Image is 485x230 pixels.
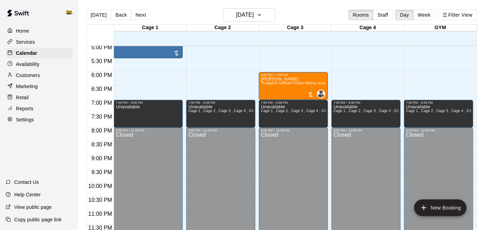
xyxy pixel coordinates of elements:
div: 7:00 PM – 8:00 PM [116,101,181,104]
div: 7:00 PM – 8:00 PM: Unavailable [331,100,401,128]
p: Reports [16,105,33,112]
p: Settings [16,116,34,123]
p: Home [16,27,29,34]
p: Retail [16,94,29,101]
p: Marketing [16,83,38,90]
span: 10:30 PM [87,197,114,203]
p: Customers [16,72,40,79]
span: Cage 1 , Cage 2 , Cage 3 , Cage 4 , GYM [334,109,402,113]
p: Services [16,39,35,45]
a: Settings [6,114,73,125]
span: *Fastpitch Softball Private Hitting Lesson* [261,81,330,85]
span: 5:30 PM [90,58,114,64]
a: Retail [6,92,73,103]
button: Week [413,10,435,20]
button: Next [131,10,150,20]
button: [DATE] [223,8,275,22]
span: Cam Janzen [320,90,325,98]
span: 9:30 PM [90,169,114,175]
a: Reports [6,103,73,114]
div: 7:00 PM – 8:00 PM [334,101,398,104]
span: 7:00 PM [90,100,114,106]
button: [DATE] [86,10,111,20]
div: GYM [404,25,477,31]
div: 8:00 PM – 11:59 PM [188,129,253,132]
button: Day [395,10,413,20]
button: Staff [373,10,393,20]
p: View public page [14,204,52,211]
a: Services [6,37,73,47]
a: Calendar [6,48,73,58]
div: 6:00 PM – 7:00 PM: *Fastpitch Softball Private Hitting Lesson* [259,72,328,100]
div: Cage 1 [114,25,187,31]
div: 7:00 PM – 8:00 PM [188,101,253,104]
span: 8:00 PM [90,128,114,134]
div: Cage 2 [187,25,259,31]
button: add [414,199,467,216]
span: 5:00 PM [90,44,114,50]
span: 10:00 PM [87,183,114,189]
div: 7:00 PM – 8:00 PM: Unavailable [259,100,328,128]
img: HITHOUSE ABBY [65,8,73,17]
div: 7:00 PM – 8:00 PM [261,101,326,104]
div: Cage 4 [331,25,404,31]
div: 6:00 PM – 7:00 PM [261,73,326,77]
div: HITHOUSE ABBY [64,6,78,19]
div: 7:00 PM – 8:00 PM: Unavailable [186,100,255,128]
div: 8:00 PM – 11:59 PM [116,129,181,132]
div: 7:00 PM – 8:00 PM: Unavailable [404,100,473,128]
a: Home [6,26,73,36]
span: 6:30 PM [90,86,114,92]
p: Help Center [14,191,41,198]
div: 8:00 PM – 11:59 PM [406,129,471,132]
img: Cam Janzen [318,91,324,97]
div: Cage 3 [259,25,332,31]
div: Cam Janzen [317,90,325,98]
h6: [DATE] [236,10,254,20]
p: Copy public page link [14,216,61,223]
button: Rooms [348,10,373,20]
span: 11:00 PM [87,211,114,217]
div: 7:00 PM – 8:00 PM: Unavailable [114,100,183,128]
a: Availability [6,59,73,69]
span: 6:00 PM [90,72,114,78]
span: Cage 1 , Cage 2 , Cage 3 , Cage 4 , GYM [406,109,475,113]
p: Calendar [16,50,37,57]
span: Cage 1 , Cage 2 , Cage 3 , Cage 4 , GYM [261,109,330,113]
span: 7:30 PM [90,114,114,120]
div: 8:00 PM – 11:59 PM [334,129,398,132]
p: Availability [16,61,40,68]
a: Marketing [6,81,73,92]
button: Back [111,10,131,20]
span: Cage 1 , Cage 2 , Cage 3 , Cage 4 , GYM [188,109,257,113]
button: Filter View [438,10,477,20]
p: Contact Us [14,179,39,186]
a: Customers [6,70,73,80]
span: 9:00 PM [90,155,114,161]
div: 7:00 PM – 8:00 PM [406,101,471,104]
div: 8:00 PM – 11:59 PM [261,129,326,132]
span: 8:30 PM [90,142,114,147]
